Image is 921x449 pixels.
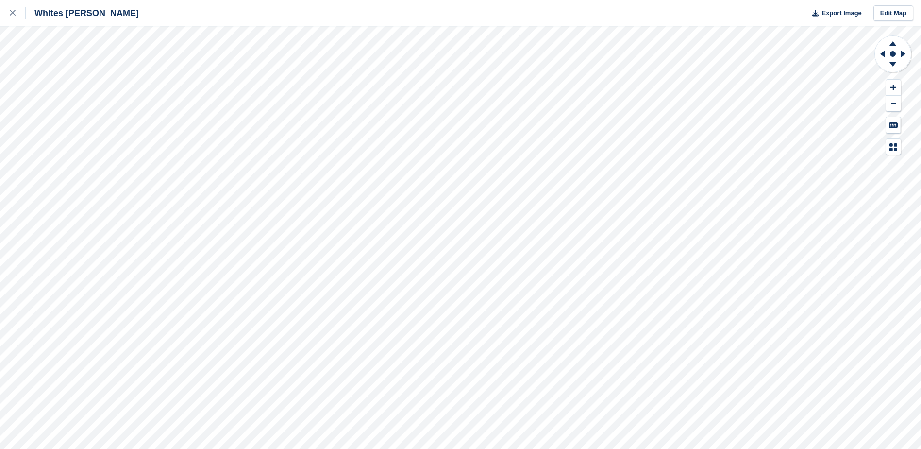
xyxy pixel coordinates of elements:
div: Whites [PERSON_NAME] [26,7,139,19]
button: Map Legend [886,139,901,155]
button: Export Image [806,5,862,21]
a: Edit Map [873,5,913,21]
button: Zoom In [886,80,901,96]
button: Keyboard Shortcuts [886,117,901,133]
button: Zoom Out [886,96,901,112]
span: Export Image [821,8,861,18]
